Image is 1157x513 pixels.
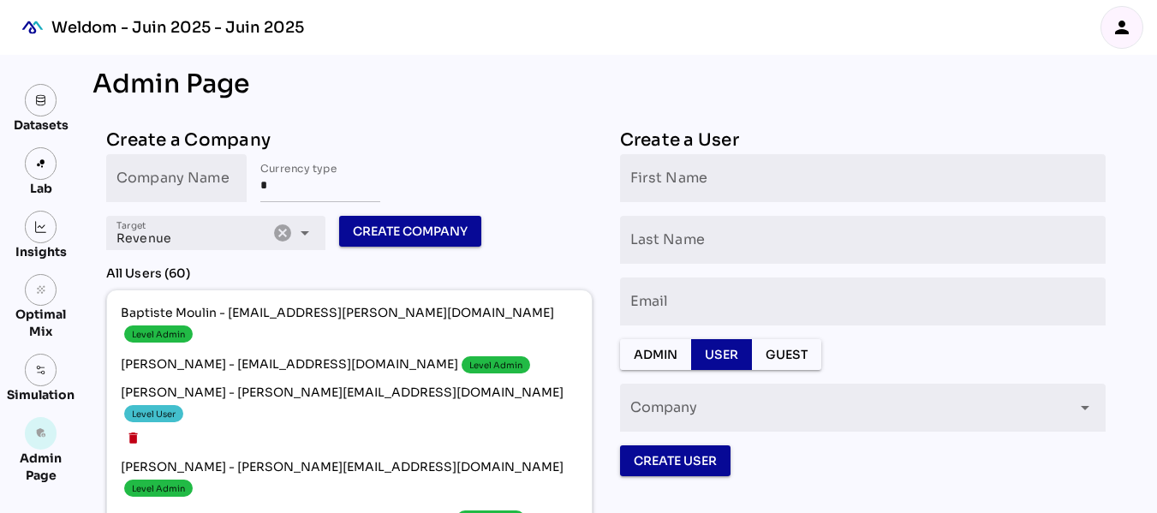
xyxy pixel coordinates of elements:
[126,431,140,445] i: delete
[630,277,1096,325] input: Email
[121,353,578,377] span: [PERSON_NAME] - [EMAIL_ADDRESS][DOMAIN_NAME]
[295,223,315,243] i: arrow_drop_down
[7,306,75,340] div: Optimal Mix
[705,344,738,365] span: User
[106,127,593,154] div: Create a Company
[353,221,468,242] span: Create Company
[35,94,47,106] img: data.svg
[121,384,578,426] span: [PERSON_NAME] - [PERSON_NAME][EMAIL_ADDRESS][DOMAIN_NAME]
[620,339,691,370] button: Admin
[121,304,578,346] span: Baptiste Moulin - [EMAIL_ADDRESS][PERSON_NAME][DOMAIN_NAME]
[132,328,185,341] div: Level Admin
[634,344,677,365] span: Admin
[22,180,60,197] div: Lab
[35,284,47,296] i: grain
[620,127,1106,154] div: Create a User
[1075,397,1095,418] i: arrow_drop_down
[630,154,1096,202] input: First Name
[634,450,717,471] span: Create User
[14,116,69,134] div: Datasets
[339,216,481,247] button: Create Company
[35,158,47,170] img: lab.svg
[132,482,185,495] div: Level Admin
[15,243,67,260] div: Insights
[752,339,821,370] button: Guest
[14,9,51,46] div: mediaROI
[121,458,578,500] span: [PERSON_NAME] - [PERSON_NAME][EMAIL_ADDRESS][DOMAIN_NAME]
[766,344,808,365] span: Guest
[132,408,176,421] div: Level User
[691,339,752,370] button: User
[630,216,1096,264] input: Last Name
[469,359,522,372] div: Level Admin
[7,450,75,484] div: Admin Page
[620,445,731,476] button: Create User
[51,17,304,38] div: Weldom - Juin 2025 - Juin 2025
[116,230,171,246] span: Revenue
[35,427,47,439] i: admin_panel_settings
[260,154,380,202] input: Currency type
[106,264,593,283] div: All Users (60)
[35,364,47,376] img: settings.svg
[35,221,47,233] img: graph.svg
[116,154,236,202] input: Company Name
[92,69,1119,99] div: Admin Page
[7,386,75,403] div: Simulation
[272,223,293,243] i: Clear
[1112,17,1132,38] i: person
